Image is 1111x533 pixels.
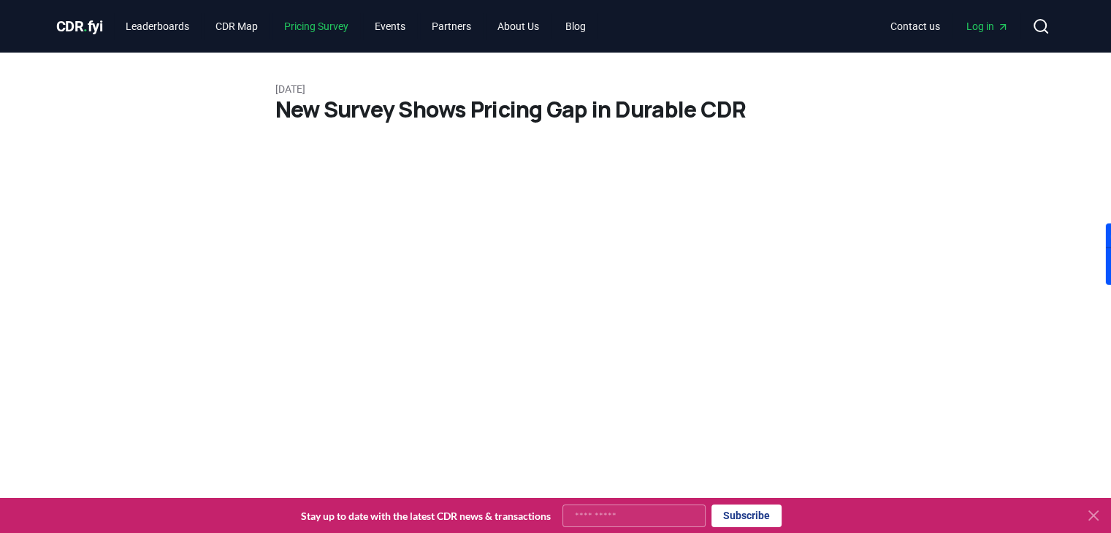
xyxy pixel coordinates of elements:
[275,96,836,123] h1: New Survey Shows Pricing Gap in Durable CDR
[275,82,836,96] p: [DATE]
[966,19,1009,34] span: Log in
[114,13,598,39] nav: Main
[275,158,703,478] img: blog post image
[272,13,360,39] a: Pricing Survey
[56,16,103,37] a: CDR.fyi
[879,13,1020,39] nav: Main
[204,13,270,39] a: CDR Map
[554,13,598,39] a: Blog
[114,13,201,39] a: Leaderboards
[56,18,103,35] span: CDR fyi
[486,13,551,39] a: About Us
[879,13,952,39] a: Contact us
[420,13,483,39] a: Partners
[955,13,1020,39] a: Log in
[83,18,88,35] span: .
[363,13,417,39] a: Events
